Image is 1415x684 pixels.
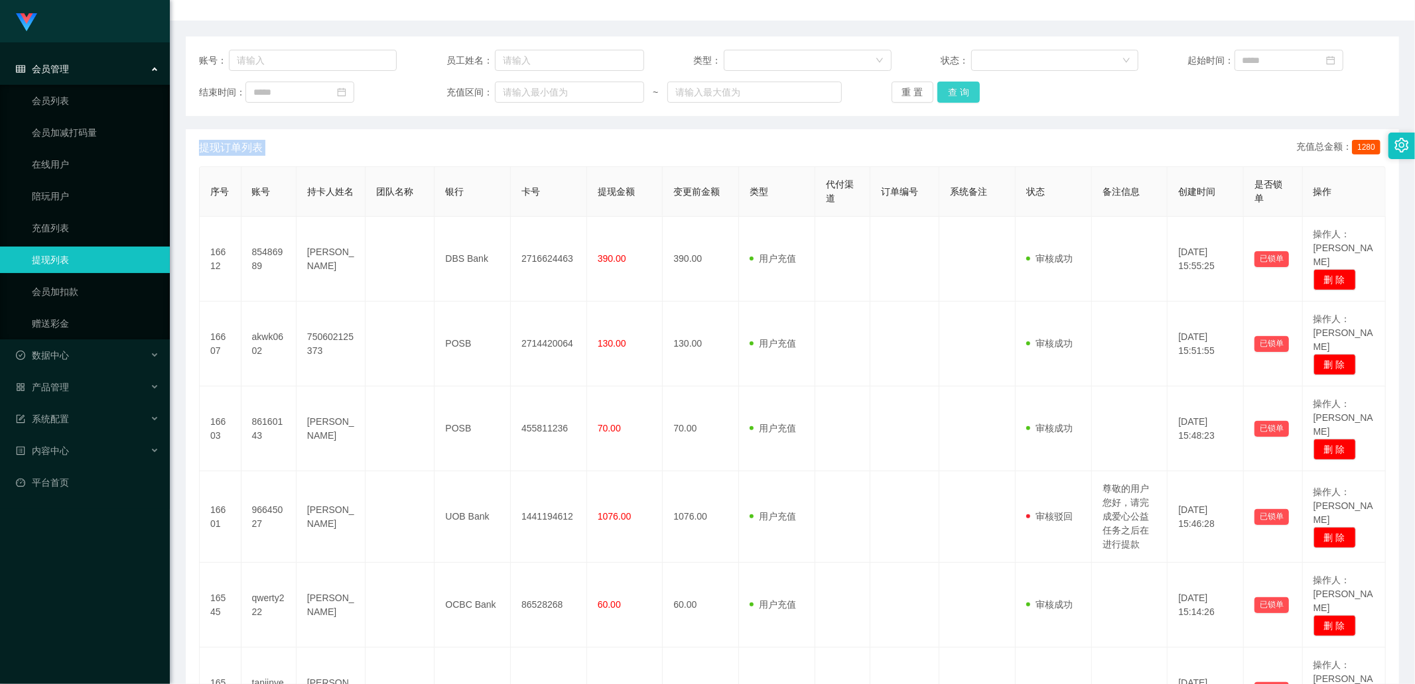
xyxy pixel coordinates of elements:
[750,186,768,197] span: 类型
[1314,615,1356,636] button: 删 除
[1254,509,1289,525] button: 已锁单
[598,186,635,197] span: 提现金额
[1314,269,1356,290] button: 删 除
[663,563,739,648] td: 60.00
[673,186,720,197] span: 变更前金额
[16,445,69,456] span: 内容中心
[511,302,587,386] td: 2714420064
[1352,140,1381,154] span: 1280
[950,186,987,197] span: 系统备注
[1314,527,1356,548] button: 删 除
[1092,471,1168,563] td: 尊敬的用户您好，请完成爱心公益任务之后在进行提款
[297,302,366,386] td: 750602125373
[32,119,159,146] a: 会员加减打码量
[337,87,346,97] i: 图标: calendar
[200,386,241,471] td: 16603
[598,599,621,610] span: 60.00
[1314,313,1373,352] span: 操作人：[PERSON_NAME]
[663,471,739,563] td: 1076.00
[750,511,796,522] span: 用户充值
[252,186,271,197] span: 账号
[598,253,626,264] span: 390.00
[241,302,297,386] td: akwk0602
[663,302,739,386] td: 130.00
[521,186,540,197] span: 卡号
[1314,354,1356,375] button: 删 除
[200,563,241,648] td: 16545
[1314,186,1332,197] span: 操作
[598,338,626,349] span: 130.00
[32,87,159,114] a: 会员列表
[297,386,366,471] td: [PERSON_NAME]
[750,253,796,264] span: 用户充值
[693,54,724,68] span: 类型：
[1168,217,1244,302] td: [DATE] 15:55:25
[598,511,632,522] span: 1076.00
[511,386,587,471] td: 455811236
[435,471,511,563] td: UOB Bank
[1026,423,1073,433] span: 审核成功
[435,386,511,471] td: POSB
[1314,439,1356,460] button: 删 除
[495,82,644,103] input: 请输入最小值为
[1296,140,1386,156] div: 充值总金额：
[598,423,621,433] span: 70.00
[32,278,159,305] a: 会员加扣款
[1168,563,1244,648] td: [DATE] 15:14:26
[1026,511,1073,522] span: 审核驳回
[16,64,25,74] i: 图标: table
[750,599,796,610] span: 用户充值
[16,382,25,392] i: 图标: appstore-o
[241,471,297,563] td: 96645027
[16,414,69,424] span: 系统配置
[1168,471,1244,563] td: [DATE] 15:46:28
[644,85,667,99] span: ~
[229,50,397,71] input: 请输入
[1314,398,1373,437] span: 操作人：[PERSON_NAME]
[200,302,241,386] td: 16607
[1178,186,1215,197] span: 创建时间
[16,414,25,424] i: 图标: form
[1122,56,1130,66] i: 图标: down
[826,179,854,203] span: 代付渠道
[881,186,918,197] span: 订单编号
[876,56,884,66] i: 图标: down
[511,217,587,302] td: 2716624463
[241,563,297,648] td: qwerty222
[297,563,366,648] td: [PERSON_NAME]
[511,563,587,648] td: 86528268
[200,471,241,563] td: 16601
[663,386,739,471] td: 70.00
[1314,575,1373,613] span: 操作人：[PERSON_NAME]
[1026,338,1073,349] span: 审核成功
[1254,421,1289,437] button: 已锁单
[1103,186,1140,197] span: 备注信息
[210,186,229,197] span: 序号
[1026,253,1073,264] span: 审核成功
[1314,229,1373,267] span: 操作人：[PERSON_NAME]
[241,386,297,471] td: 86160143
[32,310,159,337] a: 赠送彩金
[1168,386,1244,471] td: [DATE] 15:48:23
[32,151,159,178] a: 在线用户
[16,64,69,74] span: 会员管理
[435,302,511,386] td: POSB
[16,382,69,392] span: 产品管理
[495,50,644,71] input: 请输入
[667,82,842,103] input: 请输入最大值为
[16,351,25,360] i: 图标: check-circle-o
[435,563,511,648] td: OCBC Bank
[307,186,354,197] span: 持卡人姓名
[16,13,37,32] img: logo.9652507e.png
[750,423,796,433] span: 用户充值
[941,54,971,68] span: 状态：
[1188,54,1235,68] span: 起始时间：
[1254,251,1289,267] button: 已锁单
[1314,486,1373,525] span: 操作人：[PERSON_NAME]
[16,350,69,361] span: 数据中心
[199,85,245,99] span: 结束时间：
[1254,597,1289,613] button: 已锁单
[445,186,464,197] span: 银行
[1168,302,1244,386] td: [DATE] 15:51:55
[241,217,297,302] td: 85486989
